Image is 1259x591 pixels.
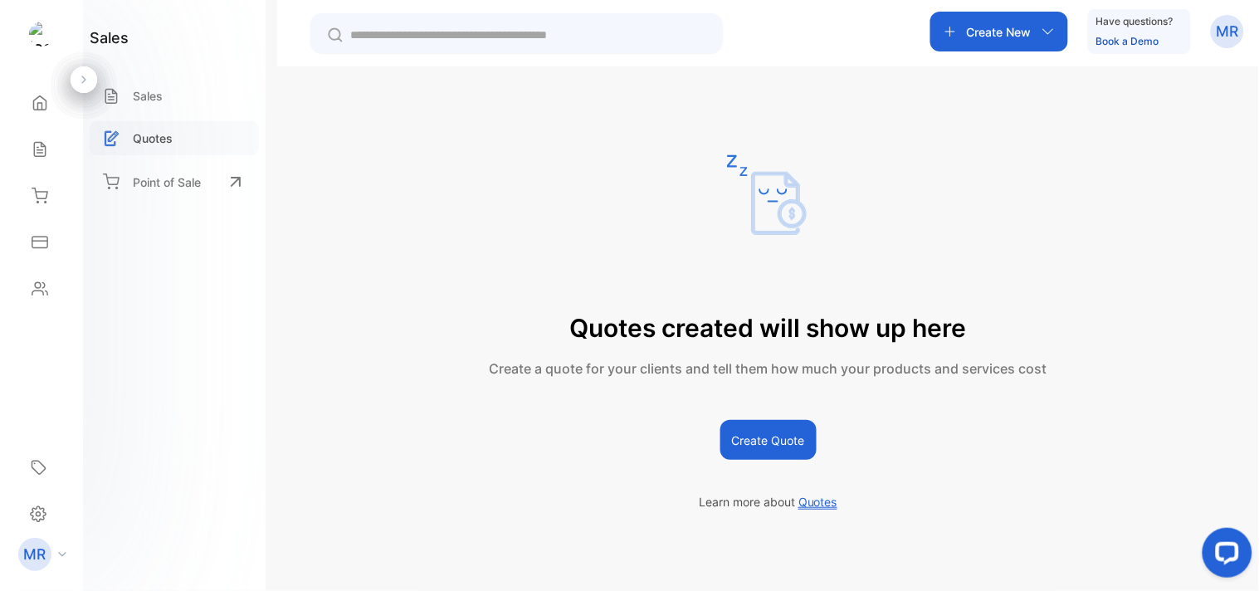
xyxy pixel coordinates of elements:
[490,310,1047,347] p: Quotes created will show up here
[727,154,810,237] img: empty state
[24,544,46,565] p: MR
[1211,12,1244,51] button: MR
[720,420,817,460] button: Create Quote
[90,121,259,155] a: Quotes
[798,495,837,510] span: Quotes
[930,12,1068,51] button: Create New
[133,129,173,147] p: Quotes
[90,27,129,49] h1: sales
[90,79,259,113] a: Sales
[133,87,163,105] p: Sales
[1189,521,1259,591] iframe: LiveChat chat widget
[699,493,837,510] p: Learn more about
[29,22,54,46] img: logo
[967,23,1032,41] p: Create New
[133,173,201,191] p: Point of Sale
[1096,35,1159,47] a: Book a Demo
[490,359,1047,379] p: Create a quote for your clients and tell them how much your products and services cost
[1217,21,1239,42] p: MR
[90,164,259,200] a: Point of Sale
[1096,13,1174,30] p: Have questions?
